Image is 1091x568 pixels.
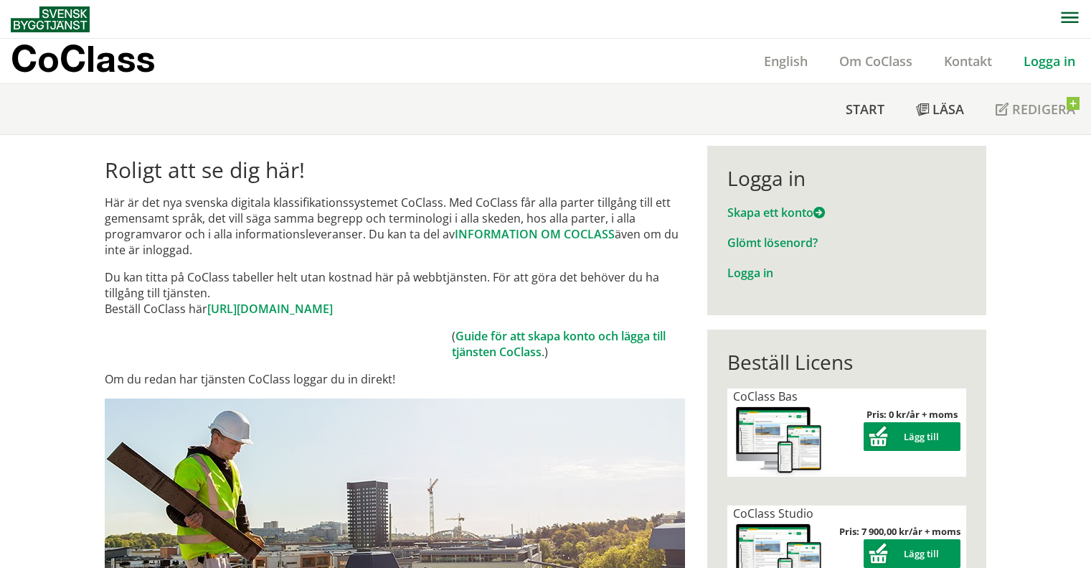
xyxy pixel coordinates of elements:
span: Läsa [932,101,964,118]
a: CoClass [11,39,186,83]
a: Läsa [900,84,980,134]
div: Logga in [727,166,966,190]
a: Lägg till [864,430,960,443]
strong: Pris: 7 900,00 kr/år + moms [839,525,960,538]
a: Glömt lösenord? [727,235,818,251]
a: INFORMATION OM COCLASS [455,226,615,242]
img: Svensk Byggtjänst [11,6,90,32]
div: Beställ Licens [727,350,966,374]
span: CoClass Bas [733,388,798,404]
span: CoClass Studio [733,506,813,521]
p: CoClass [11,50,155,67]
a: [URL][DOMAIN_NAME] [207,301,333,317]
td: ( .) [452,328,685,360]
button: Lägg till [864,422,960,451]
button: Lägg till [864,539,960,568]
a: Start [830,84,900,134]
p: Du kan titta på CoClass tabeller helt utan kostnad här på webbtjänsten. För att göra det behöver ... [105,269,685,317]
span: Start [846,101,884,118]
strong: Pris: 0 kr/år + moms [866,408,958,421]
img: coclass-license.jpg [733,404,825,477]
a: Skapa ett konto [727,205,825,220]
a: Logga in [727,265,773,281]
a: Om CoClass [823,52,928,70]
a: English [748,52,823,70]
a: Guide för att skapa konto och lägga till tjänsten CoClass [452,328,666,360]
p: Här är det nya svenska digitala klassifikationssystemet CoClass. Med CoClass får alla parter till... [105,195,685,258]
h1: Roligt att se dig här! [105,157,685,183]
a: Kontakt [928,52,1008,70]
p: Om du redan har tjänsten CoClass loggar du in direkt! [105,371,685,387]
a: Logga in [1008,52,1091,70]
a: Lägg till [864,547,960,560]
